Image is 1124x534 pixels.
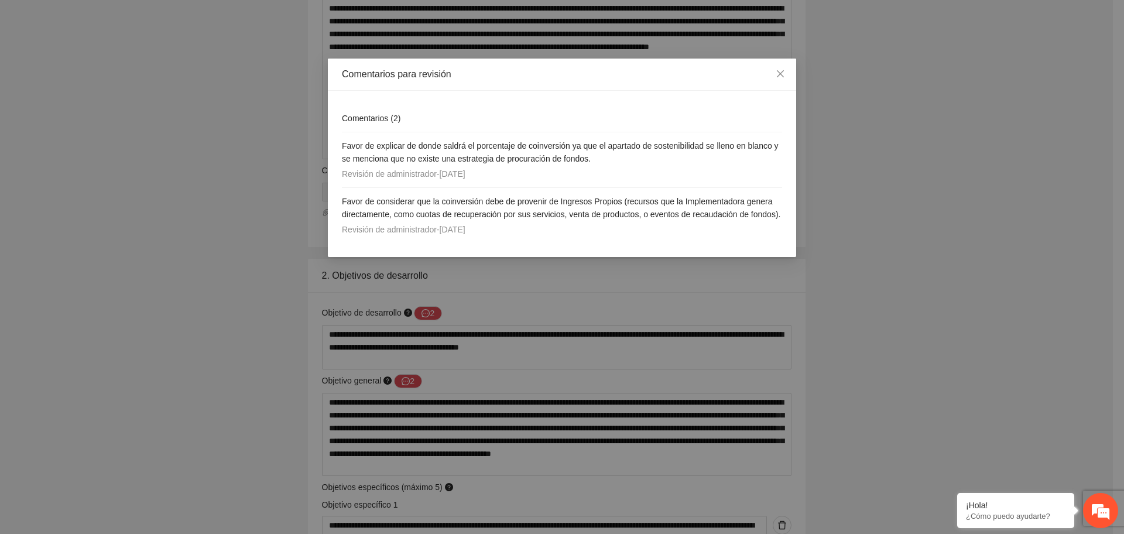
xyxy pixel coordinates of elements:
[61,60,197,75] div: Chatee con nosotros ahora
[776,69,785,78] span: close
[765,59,796,90] button: Close
[342,141,779,163] span: Favor de explicar de donde saldrá el porcentaje de coinversión ya que el apartado de sostenibilid...
[342,68,782,81] div: Comentarios para revisión
[342,225,465,234] span: Revisión de administrador - [DATE]
[6,320,223,361] textarea: Escriba su mensaje y pulse “Intro”
[68,156,162,275] span: Estamos en línea.
[342,114,400,123] span: Comentarios ( 2 )
[192,6,220,34] div: Minimizar ventana de chat en vivo
[342,197,780,219] span: Favor de considerar que la coinversión debe de provenir de Ingresos Propios (recursos que la Impl...
[342,169,465,179] span: Revisión de administrador - [DATE]
[966,512,1065,521] p: ¿Cómo puedo ayudarte?
[966,501,1065,510] div: ¡Hola!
